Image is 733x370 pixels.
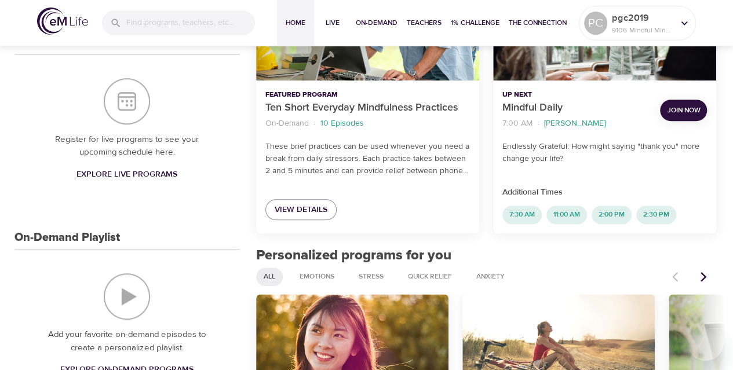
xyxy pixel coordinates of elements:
div: Quick Relief [400,268,460,286]
span: The Connection [509,17,567,29]
span: Emotions [293,272,341,281]
span: Stress [352,272,391,281]
p: Mindful Daily [502,100,651,116]
input: Find programs, teachers, etc... [126,10,255,35]
span: 11:00 AM [546,210,587,219]
span: Anxiety [469,272,512,281]
span: Home [282,17,309,29]
div: Stress [351,268,391,286]
span: Teachers [407,17,442,29]
div: All [256,268,283,286]
p: [PERSON_NAME] [544,118,606,130]
p: Featured Program [265,90,470,100]
h3: On-Demand Playlist [14,231,120,244]
div: 2:30 PM [636,206,676,224]
span: 2:00 PM [592,210,632,219]
nav: breadcrumb [265,116,470,131]
p: Ten Short Everyday Mindfulness Practices [265,100,470,116]
span: All [257,272,282,281]
a: Explore Live Programs [72,164,182,185]
p: Register for live programs to see your upcoming schedule here. [38,133,217,159]
button: Next items [691,264,716,290]
p: On-Demand [265,118,309,130]
p: 7:00 AM [502,118,533,130]
img: logo [37,8,88,35]
p: Up Next [502,90,651,100]
span: Quick Relief [401,272,459,281]
div: 7:30 AM [502,206,542,224]
span: Explore Live Programs [76,167,177,182]
a: View Details [265,199,337,221]
div: Anxiety [469,268,512,286]
p: Add your favorite on-demand episodes to create a personalized playlist. [38,328,217,354]
p: Endlessly Grateful: How might saying "thank you" more change your life? [502,141,707,165]
p: 9106 Mindful Minutes [612,25,673,35]
div: 2:00 PM [592,206,632,224]
p: pgc2019 [612,11,673,25]
button: Join Now [660,100,707,121]
span: On-Demand [356,17,398,29]
span: Join Now [667,104,700,116]
span: View Details [275,203,327,217]
span: Live [319,17,347,29]
h2: Personalized programs for you [256,247,717,264]
div: Emotions [292,268,342,286]
div: PC [584,12,607,35]
nav: breadcrumb [502,116,651,131]
span: 1% Challenge [451,17,499,29]
img: Your Live Schedule [104,78,150,124]
span: 2:30 PM [636,210,676,219]
p: These brief practices can be used whenever you need a break from daily stressors. Each practice t... [265,141,470,177]
li: · [313,116,316,131]
iframe: Button to launch messaging window [687,324,724,361]
img: On-Demand Playlist [104,273,150,320]
p: 10 Episodes [320,118,364,130]
p: Additional Times [502,186,707,199]
li: · [537,116,539,131]
div: 11:00 AM [546,206,587,224]
span: 7:30 AM [502,210,542,219]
